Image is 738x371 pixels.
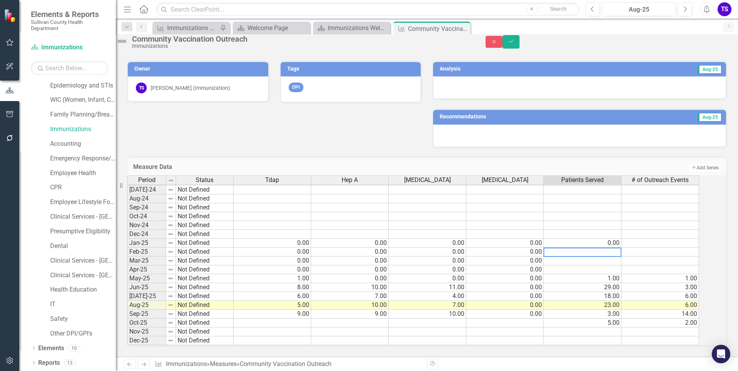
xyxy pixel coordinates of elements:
[718,2,731,16] div: TS
[698,113,721,121] span: Aug-25
[127,203,166,212] td: Sep-24
[50,96,116,105] a: WIC (Women, Infant, Child)
[466,310,544,319] td: 0.00
[234,239,311,248] td: 0.00
[621,310,699,319] td: 14.00
[311,239,389,248] td: 0.00
[168,337,174,344] img: 8DAGhfEEPCf229AAAAAElFTkSuQmCC
[138,177,156,184] span: Period
[31,43,108,52] a: Immunizations
[127,310,166,319] td: Sep-25
[50,285,116,294] a: Health Education
[311,265,389,274] td: 0.00
[31,61,108,75] input: Search Below...
[176,194,234,203] td: Not Defined
[176,310,234,319] td: Not Defined
[154,23,218,33] a: Immunizations Administered by Stock - Kingsport
[544,292,621,301] td: 18.00
[311,292,389,301] td: 7.00
[50,256,116,265] a: Clinical Services - [GEOGRAPHIC_DATA]
[265,177,279,184] span: Tdap
[176,185,234,194] td: Not Defined
[168,222,174,228] img: 8DAGhfEEPCf229AAAAAElFTkSuQmCC
[64,359,76,366] div: 13
[168,329,174,335] img: 8DAGhfEEPCf229AAAAAElFTkSuQmCC
[234,292,311,301] td: 6.00
[127,248,166,256] td: Feb-25
[466,301,544,310] td: 0.00
[127,221,166,230] td: Nov-24
[127,212,166,221] td: Oct-24
[168,177,174,184] img: 8DAGhfEEPCf229AAAAAElFTkSuQmCC
[176,319,234,327] td: Not Defined
[50,110,116,119] a: Family Planning/Breast and Cervical
[127,336,166,345] td: Dec-25
[134,66,264,72] h3: Owner
[539,4,578,15] button: Search
[235,23,308,33] a: Welcome Page
[234,256,311,265] td: 0.00
[311,301,389,310] td: 10.00
[621,301,699,310] td: 6.00
[176,283,234,292] td: Not Defined
[168,275,174,282] img: 8DAGhfEEPCf229AAAAAElFTkSuQmCC
[167,23,218,33] div: Immunizations Administered by Stock - Kingsport
[50,81,116,90] a: Epidemiology and STIs
[210,360,237,368] a: Measures
[168,320,174,326] img: 8DAGhfEEPCf229AAAAAElFTkSuQmCC
[168,284,174,290] img: 8DAGhfEEPCf229AAAAAElFTkSuQmCC
[176,203,234,212] td: Not Defined
[168,196,174,202] img: 8DAGhfEEPCf229AAAAAElFTkSuQmCC
[31,19,108,32] small: Sullivan County Health Department
[127,239,166,248] td: Jan-25
[50,315,116,324] a: Safety
[234,274,311,283] td: 1.00
[31,10,108,19] span: Elements & Reports
[168,231,174,237] img: 8DAGhfEEPCf229AAAAAElFTkSuQmCC
[311,310,389,319] td: 9.00
[544,239,621,248] td: 0.00
[136,83,147,93] div: TS
[544,274,621,283] td: 1.00
[621,283,699,292] td: 3.00
[176,336,234,345] td: Not Defined
[127,230,166,239] td: Dec-24
[408,24,469,34] div: Community Vaccination Outreach
[127,283,166,292] td: Jun-25
[168,249,174,255] img: 8DAGhfEEPCf229AAAAAElFTkSuQmCC
[389,256,466,265] td: 0.00
[168,213,174,219] img: 8DAGhfEEPCf229AAAAAElFTkSuQmCC
[168,258,174,264] img: 8DAGhfEEPCf229AAAAAElFTkSuQmCC
[38,359,60,368] a: Reports
[466,239,544,248] td: 0.00
[311,283,389,292] td: 10.00
[234,248,311,256] td: 0.00
[621,319,699,327] td: 2.00
[176,301,234,310] td: Not Defined
[127,327,166,336] td: Nov-25
[156,3,580,16] input: Search ClearPoint...
[127,265,166,274] td: Apr-25
[561,177,604,184] span: Patients Served
[50,271,116,280] a: Clinical Services - [GEOGRAPHIC_DATA]
[440,114,625,120] h3: Recommendations
[389,292,466,301] td: 4.00
[176,221,234,230] td: Not Defined
[234,301,311,310] td: 5.00
[621,274,699,283] td: 1.00
[50,300,116,309] a: IT
[389,310,466,319] td: 10.00
[247,23,308,33] div: Welcome Page
[38,344,64,353] a: Elements
[176,274,234,283] td: Not Defined
[168,266,174,273] img: 8DAGhfEEPCf229AAAAAElFTkSuQmCC
[132,43,470,49] div: Immunizations
[466,292,544,301] td: 0.00
[127,185,166,194] td: [DATE]-24
[176,327,234,336] td: Not Defined
[289,83,303,92] span: DPI
[127,301,166,310] td: Aug-25
[176,212,234,221] td: Not Defined
[311,248,389,256] td: 0.00
[50,140,116,148] a: Accounting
